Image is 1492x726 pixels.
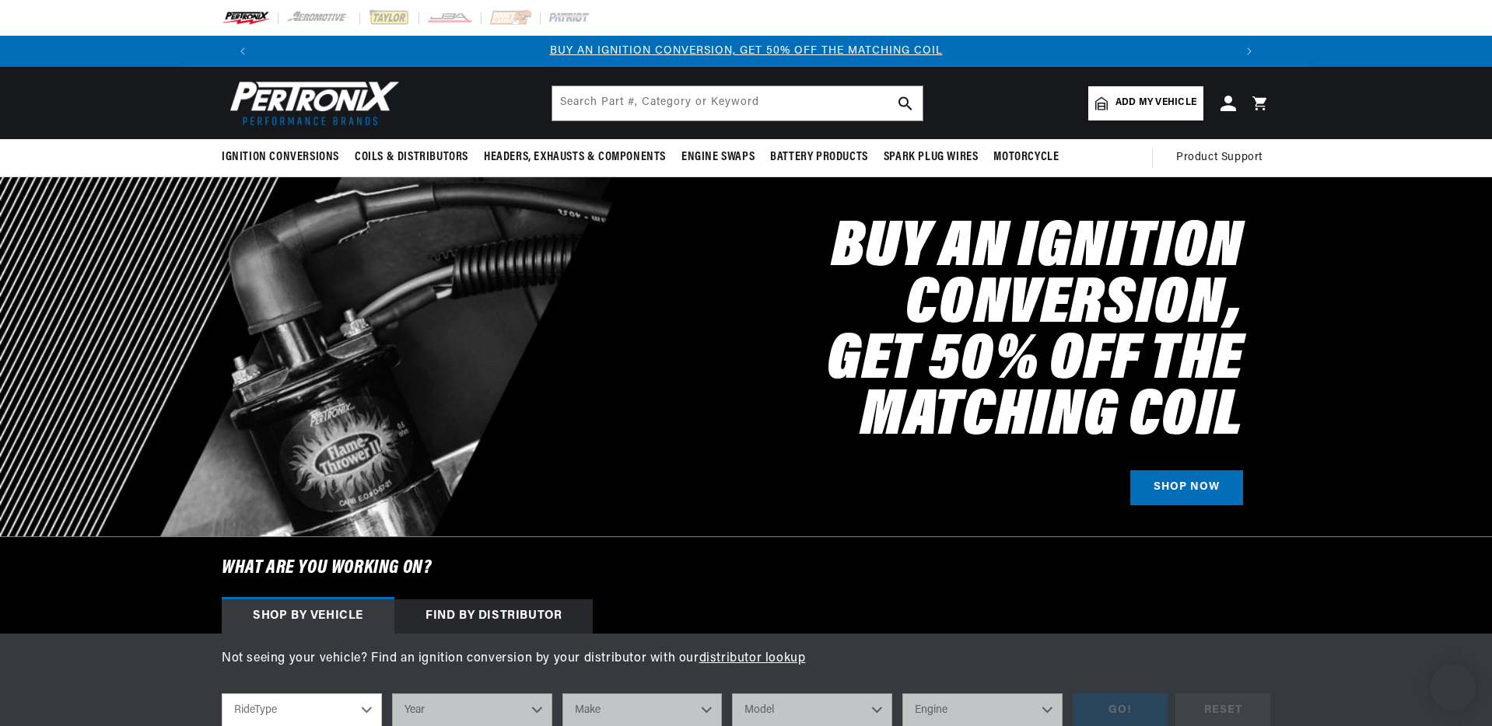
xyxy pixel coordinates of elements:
[222,599,394,634] div: Shop by vehicle
[258,43,1234,60] div: Announcement
[993,149,1059,166] span: Motorcycle
[222,649,1270,669] p: Not seeing your vehicle? Find an ignition conversion by your distributor with our
[1234,36,1265,67] button: Translation missing: en.sections.announcements.next_announcement
[770,149,868,166] span: Battery Products
[1176,139,1270,176] summary: Product Support
[258,43,1234,60] div: 1 of 3
[699,652,806,665] a: distributor lookup
[681,149,755,166] span: Engine Swaps
[1115,96,1196,110] span: Add my vehicle
[347,139,476,176] summary: Coils & Distributors
[394,599,593,634] div: Find by Distributor
[183,36,1309,67] slideshow-component: Translation missing: en.sections.announcements.announcement_bar
[552,86,923,120] input: Search Part #, Category or Keyword
[355,149,468,166] span: Coils & Distributors
[484,149,666,166] span: Headers, Exhausts & Components
[183,537,1309,599] h6: What are you working on?
[476,139,674,176] summary: Headers, Exhausts & Components
[1088,86,1203,120] a: Add my vehicle
[1130,470,1243,505] a: SHOP NOW
[986,139,1066,176] summary: Motorcycle
[578,221,1243,445] h2: Buy an Ignition Conversion, Get 50% off the Matching Coil
[888,86,923,120] button: search button
[550,45,943,57] a: BUY AN IGNITION CONVERSION, GET 50% OFF THE MATCHING COIL
[222,149,339,166] span: Ignition Conversions
[222,139,347,176] summary: Ignition Conversions
[762,139,876,176] summary: Battery Products
[222,76,401,130] img: Pertronix
[1176,149,1263,166] span: Product Support
[674,139,762,176] summary: Engine Swaps
[876,139,986,176] summary: Spark Plug Wires
[227,36,258,67] button: Translation missing: en.sections.announcements.previous_announcement
[884,149,979,166] span: Spark Plug Wires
